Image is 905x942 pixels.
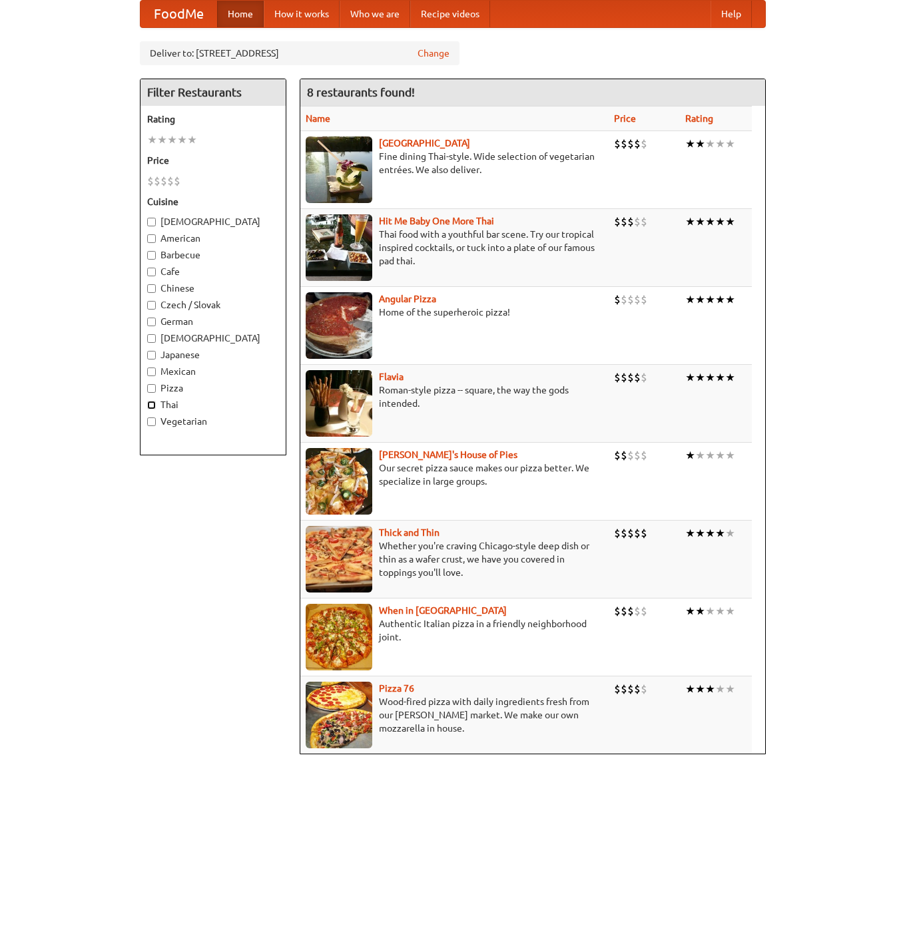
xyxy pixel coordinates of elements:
[614,292,621,307] li: $
[147,195,279,208] h5: Cuisine
[306,214,372,281] img: babythai.jpg
[725,136,735,151] li: ★
[306,228,604,268] p: Thai food with a youthful bar scene. Try our tropical inspired cocktails, or tuck into a plate of...
[614,682,621,696] li: $
[695,214,705,229] li: ★
[695,448,705,463] li: ★
[685,292,695,307] li: ★
[147,298,279,312] label: Czech / Slovak
[147,365,279,378] label: Mexican
[685,448,695,463] li: ★
[147,132,157,147] li: ★
[340,1,410,27] a: Who we are
[174,174,180,188] li: $
[621,370,627,385] li: $
[725,604,735,618] li: ★
[711,1,752,27] a: Help
[705,370,715,385] li: ★
[217,1,264,27] a: Home
[715,370,725,385] li: ★
[614,113,636,124] a: Price
[634,214,641,229] li: $
[306,682,372,748] img: pizza76.jpg
[147,154,279,167] h5: Price
[685,214,695,229] li: ★
[306,604,372,670] img: wheninrome.jpg
[379,605,507,616] a: When in [GEOGRAPHIC_DATA]
[715,136,725,151] li: ★
[418,47,450,60] a: Change
[147,218,156,226] input: [DEMOGRAPHIC_DATA]
[641,448,647,463] li: $
[147,315,279,328] label: German
[379,216,494,226] b: Hit Me Baby One More Thai
[641,214,647,229] li: $
[614,526,621,541] li: $
[705,136,715,151] li: ★
[157,132,167,147] li: ★
[621,214,627,229] li: $
[306,526,372,592] img: thick.jpg
[147,265,279,278] label: Cafe
[147,415,279,428] label: Vegetarian
[306,150,604,176] p: Fine dining Thai-style. Wide selection of vegetarian entrées. We also deliver.
[725,526,735,541] li: ★
[154,174,160,188] li: $
[695,370,705,385] li: ★
[306,113,330,124] a: Name
[614,214,621,229] li: $
[147,248,279,262] label: Barbecue
[705,526,715,541] li: ★
[641,526,647,541] li: $
[641,292,647,307] li: $
[685,682,695,696] li: ★
[614,604,621,618] li: $
[621,136,627,151] li: $
[627,682,634,696] li: $
[725,292,735,307] li: ★
[379,371,404,382] b: Flavia
[725,682,735,696] li: ★
[627,370,634,385] li: $
[306,383,604,410] p: Roman-style pizza -- square, the way the gods intended.
[715,604,725,618] li: ★
[634,448,641,463] li: $
[307,86,415,99] ng-pluralize: 8 restaurants found!
[695,526,705,541] li: ★
[167,132,177,147] li: ★
[621,292,627,307] li: $
[147,367,156,376] input: Mexican
[147,351,156,359] input: Japanese
[410,1,490,27] a: Recipe videos
[147,332,279,345] label: [DEMOGRAPHIC_DATA]
[306,448,372,515] img: luigis.jpg
[147,282,279,295] label: Chinese
[147,234,156,243] input: American
[715,292,725,307] li: ★
[147,232,279,245] label: American
[695,292,705,307] li: ★
[160,174,167,188] li: $
[147,215,279,228] label: [DEMOGRAPHIC_DATA]
[621,604,627,618] li: $
[614,136,621,151] li: $
[379,527,440,538] a: Thick and Thin
[715,214,725,229] li: ★
[705,604,715,618] li: ★
[685,526,695,541] li: ★
[621,682,627,696] li: $
[147,113,279,126] h5: Rating
[621,526,627,541] li: $
[621,448,627,463] li: $
[306,370,372,437] img: flavia.jpg
[306,461,604,488] p: Our secret pizza sauce makes our pizza better. We specialize in large groups.
[695,136,705,151] li: ★
[725,448,735,463] li: ★
[634,682,641,696] li: $
[177,132,187,147] li: ★
[306,539,604,579] p: Whether you're craving Chicago-style deep dish or thin as a wafer crust, we have you covered in t...
[695,604,705,618] li: ★
[705,448,715,463] li: ★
